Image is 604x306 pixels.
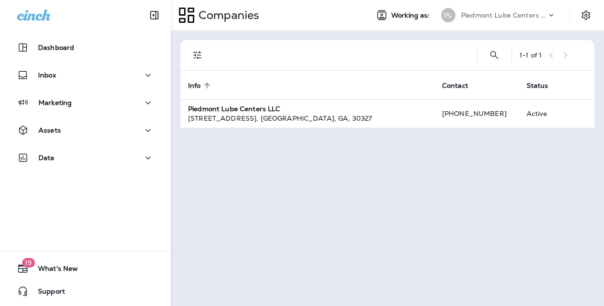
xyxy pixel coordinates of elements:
[527,82,548,90] span: Status
[22,258,35,268] span: 19
[195,8,259,22] p: Companies
[9,38,161,57] button: Dashboard
[188,114,427,123] div: [STREET_ADDRESS] , [GEOGRAPHIC_DATA] , GA , 30327
[391,11,432,19] span: Working as:
[577,7,595,24] button: Settings
[519,99,569,128] td: Active
[38,126,61,134] p: Assets
[188,81,213,90] span: Info
[38,99,72,106] p: Marketing
[141,6,168,25] button: Collapse Sidebar
[9,93,161,112] button: Marketing
[485,46,504,65] button: Search Companies
[441,8,455,22] div: PL
[461,11,547,19] p: Piedmont Lube Centers LLC
[9,148,161,167] button: Data
[28,287,65,299] span: Support
[442,81,481,90] span: Contact
[38,71,56,79] p: Inbox
[188,82,201,90] span: Info
[38,44,74,51] p: Dashboard
[9,259,161,278] button: 19What's New
[519,51,542,59] div: 1 - 1 of 1
[9,282,161,301] button: Support
[38,154,55,162] p: Data
[188,105,281,113] strong: Piedmont Lube Centers LLC
[527,81,561,90] span: Status
[442,82,468,90] span: Contact
[434,99,519,128] td: [PHONE_NUMBER]
[9,121,161,140] button: Assets
[28,265,78,276] span: What's New
[188,46,207,65] button: Filters
[9,66,161,85] button: Inbox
